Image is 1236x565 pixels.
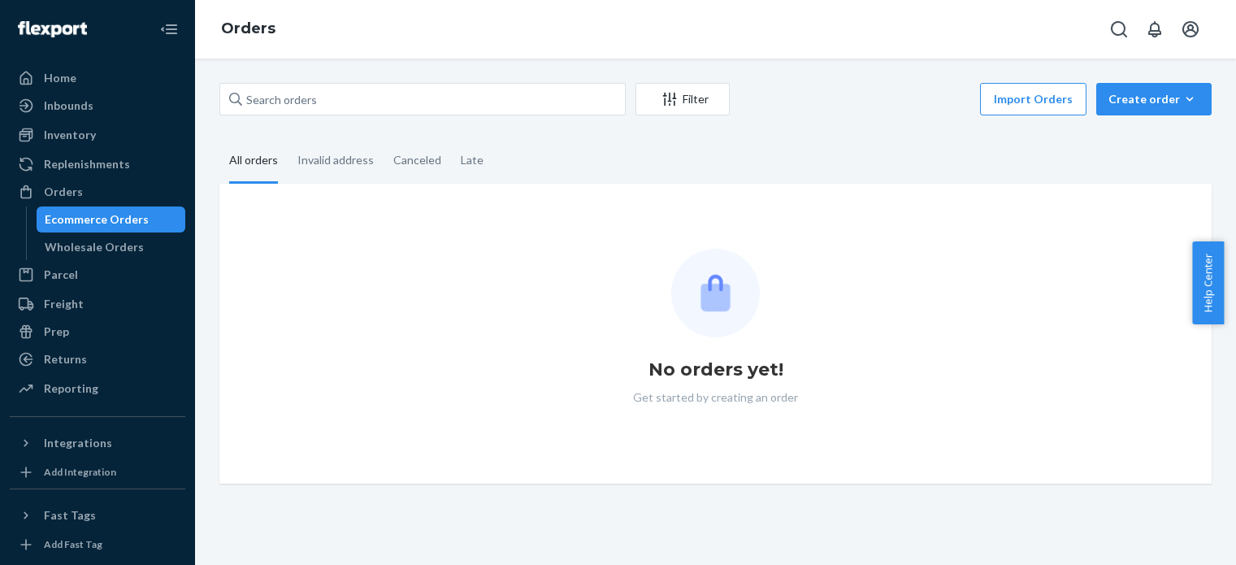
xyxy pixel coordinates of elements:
[10,291,185,317] a: Freight
[37,206,186,233] a: Ecommerce Orders
[10,151,185,177] a: Replenishments
[44,351,87,367] div: Returns
[980,83,1086,115] button: Import Orders
[221,20,275,37] a: Orders
[10,319,185,345] a: Prep
[44,507,96,524] div: Fast Tags
[44,380,98,397] div: Reporting
[44,537,102,551] div: Add Fast Tag
[1103,13,1135,46] button: Open Search Box
[1192,241,1224,324] button: Help Center
[18,21,87,37] img: Flexport logo
[44,184,83,200] div: Orders
[671,249,760,337] img: Empty list
[633,389,798,406] p: Get started by creating an order
[208,6,288,53] ol: breadcrumbs
[1138,13,1171,46] button: Open notifications
[44,296,84,312] div: Freight
[10,122,185,148] a: Inventory
[10,463,185,482] a: Add Integration
[1096,83,1212,115] button: Create order
[10,179,185,205] a: Orders
[635,83,730,115] button: Filter
[10,430,185,456] button: Integrations
[10,535,185,554] a: Add Fast Tag
[1108,91,1199,107] div: Create order
[10,65,185,91] a: Home
[297,139,374,181] div: Invalid address
[44,465,116,479] div: Add Integration
[229,139,278,184] div: All orders
[44,156,130,172] div: Replenishments
[44,127,96,143] div: Inventory
[393,139,441,181] div: Canceled
[648,357,783,383] h1: No orders yet!
[1174,13,1207,46] button: Open account menu
[636,91,729,107] div: Filter
[44,70,76,86] div: Home
[45,211,149,228] div: Ecommerce Orders
[44,98,93,114] div: Inbounds
[10,502,185,528] button: Fast Tags
[10,262,185,288] a: Parcel
[44,324,69,340] div: Prep
[44,267,78,283] div: Parcel
[461,139,484,181] div: Late
[153,13,185,46] button: Close Navigation
[10,346,185,372] a: Returns
[10,93,185,119] a: Inbounds
[37,234,186,260] a: Wholesale Orders
[45,239,144,255] div: Wholesale Orders
[44,435,112,451] div: Integrations
[219,83,626,115] input: Search orders
[10,376,185,402] a: Reporting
